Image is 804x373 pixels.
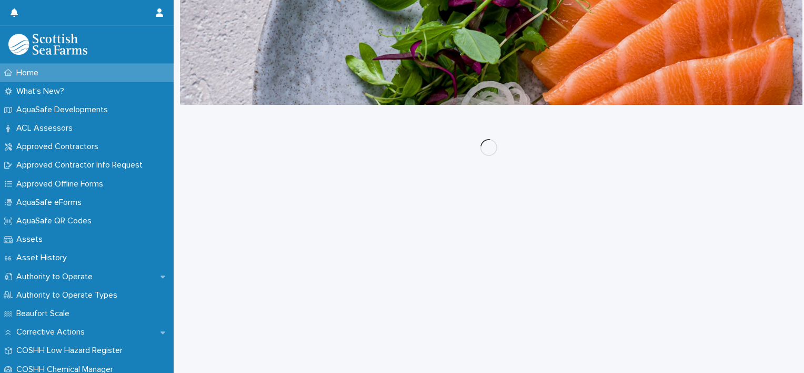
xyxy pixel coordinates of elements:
[12,198,90,208] p: AquaSafe eForms
[12,272,101,282] p: Authority to Operate
[12,179,112,189] p: Approved Offline Forms
[12,216,100,226] p: AquaSafe QR Codes
[12,309,78,319] p: Beaufort Scale
[8,34,87,55] img: bPIBxiqnSb2ggTQWdOVV
[12,290,126,300] p: Authority to Operate Types
[12,234,51,244] p: Assets
[12,346,131,356] p: COSHH Low Hazard Register
[12,327,93,337] p: Corrective Actions
[12,105,116,115] p: AquaSafe Developments
[12,123,81,133] p: ACL Assessors
[12,86,73,96] p: What's New?
[12,142,107,152] p: Approved Contractors
[12,160,151,170] p: Approved Contractor Info Request
[12,253,75,263] p: Asset History
[12,68,47,78] p: Home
